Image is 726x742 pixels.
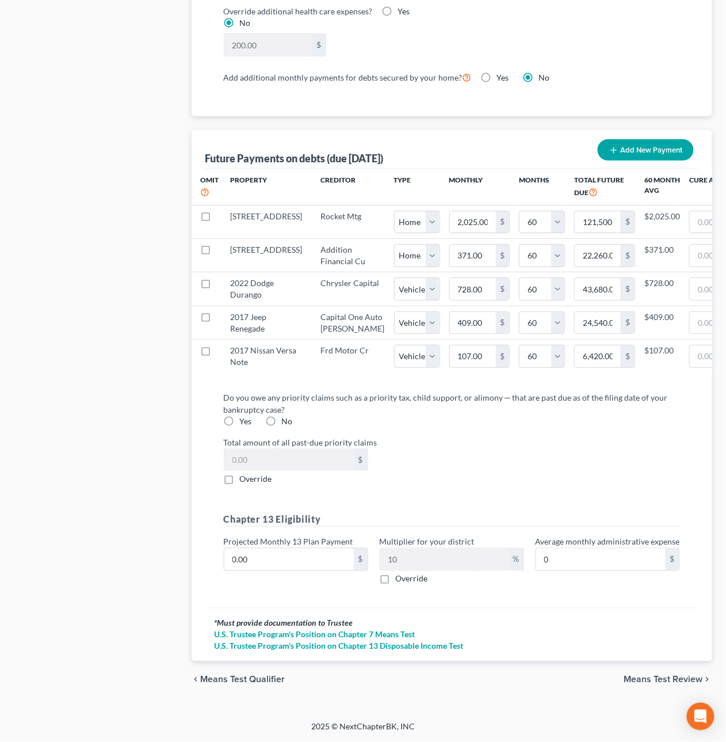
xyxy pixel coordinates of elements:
input: 0.00 [575,345,621,367]
input: 0.00 [224,449,354,471]
td: Frd Motor Cr [312,340,394,373]
th: Property [221,169,312,205]
span: Yes [497,73,509,82]
a: U.S. Trustee Program's Position on Chapter 7 Means Test [215,629,690,641]
td: [STREET_ADDRESS] [221,205,312,238]
td: $107.00 [644,340,680,373]
div: % [509,549,524,570]
div: $ [354,449,368,471]
label: Add additional monthly payments for debts secured by your home? [224,70,472,84]
input: 0.00 [575,278,621,300]
label: Average monthly administrative expense [536,536,680,548]
label: Override additional health care expenses? [224,5,373,17]
input: 0.00 [575,312,621,334]
div: Future Payments on debts (due [DATE]) [205,151,384,165]
div: $ [621,245,635,267]
td: $728.00 [644,272,680,306]
input: 0.00 [536,549,666,570]
td: $371.00 [644,239,680,272]
input: 0.00 [450,245,496,267]
div: $ [312,34,326,56]
span: Yes [240,416,252,426]
label: Projected Monthly 13 Plan Payment [224,536,353,548]
td: $409.00 [644,306,680,339]
span: No [240,18,251,28]
input: 0.00 [380,549,509,570]
th: Total Future Due [565,169,644,205]
i: chevron_right [703,675,712,684]
span: Override [240,474,272,484]
span: Yes [398,6,410,16]
label: Total amount of all past-due priority claims [218,436,686,448]
span: Means Test Qualifier [201,675,285,684]
div: $ [621,345,635,367]
div: $ [621,211,635,233]
input: 0.00 [575,211,621,233]
th: Months [519,169,565,205]
th: Type [394,169,440,205]
input: 0.00 [224,34,312,56]
td: Capital One Auto [PERSON_NAME] [312,306,394,339]
span: No [539,73,550,82]
td: [STREET_ADDRESS] [221,239,312,272]
button: Add New Payment [598,139,694,161]
td: 2022 Dodge Durango [221,272,312,306]
button: chevron_left Means Test Qualifier [192,675,285,684]
td: 2017 Jeep Renegade [221,306,312,339]
td: Chrysler Capital [312,272,394,306]
input: 0.00 [450,312,496,334]
span: No [282,416,293,426]
div: $ [496,345,510,367]
i: chevron_left [192,675,201,684]
div: Must provide documentation to Trustee [215,618,690,629]
td: Addition Financial Cu [312,239,394,272]
div: 2025 © NextChapterBK, INC [35,721,691,742]
div: $ [621,278,635,300]
span: Override [396,574,428,584]
a: U.S. Trustee Program's Position on Chapter 13 Disposable Income Test [215,641,690,652]
h5: Chapter 13 Eligibility [224,512,681,527]
div: Open Intercom Messenger [687,703,714,730]
input: 0.00 [450,211,496,233]
th: Monthly [440,169,519,205]
div: $ [496,278,510,300]
div: $ [621,312,635,334]
div: $ [666,549,679,570]
div: $ [496,211,510,233]
input: 0.00 [450,345,496,367]
th: Omit [192,169,221,205]
div: $ [496,245,510,267]
th: Creditor [312,169,394,205]
th: 60 Month Avg [644,169,680,205]
button: Means Test Review chevron_right [624,675,712,684]
td: Rocket Mtg [312,205,394,238]
input: 0.00 [575,245,621,267]
td: 2017 Nissan Versa Note [221,340,312,373]
label: Multiplier for your district [380,536,475,548]
span: Means Test Review [624,675,703,684]
div: $ [354,549,368,570]
label: Do you owe any priority claims such as a priority tax, child support, or alimony ─ that are past ... [224,391,671,416]
input: 0.00 [224,549,354,570]
td: $2,025.00 [644,205,680,238]
div: $ [496,312,510,334]
input: 0.00 [450,278,496,300]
